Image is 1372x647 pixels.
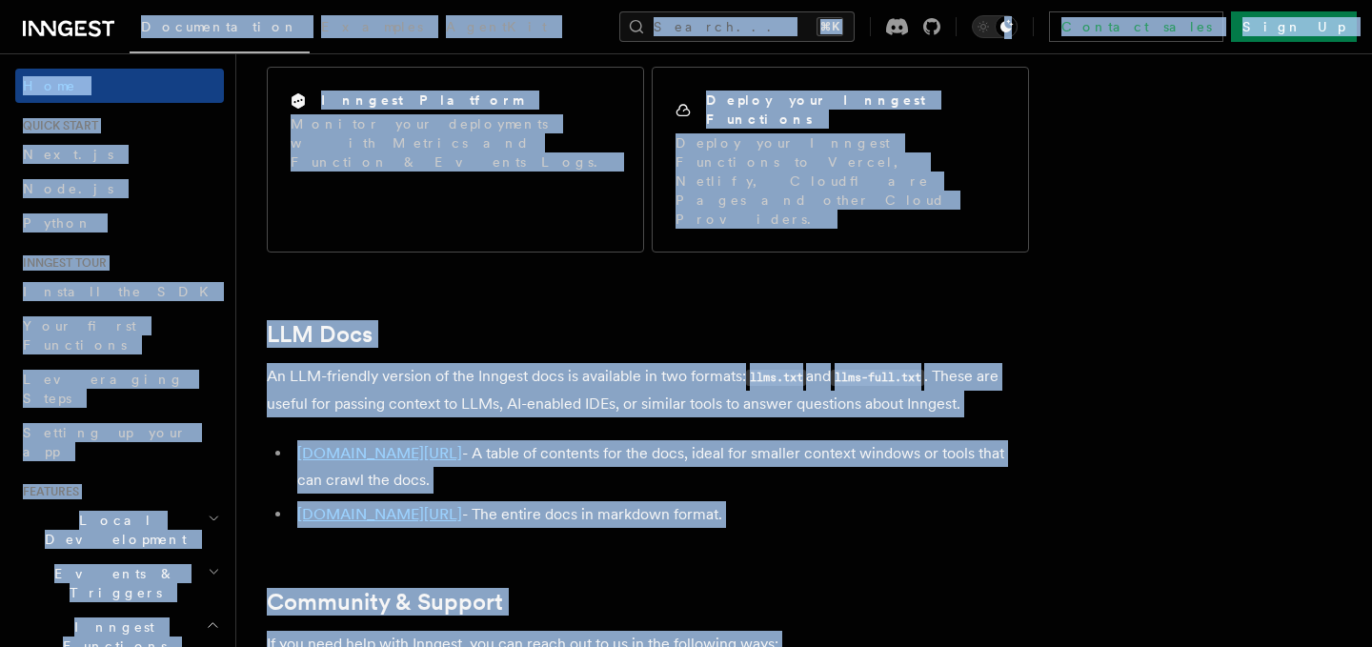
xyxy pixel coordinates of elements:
[23,76,76,95] span: Home
[297,505,462,523] a: [DOMAIN_NAME][URL]
[15,309,224,362] a: Your first Functions
[15,255,107,271] span: Inngest tour
[15,172,224,206] a: Node.js
[310,6,434,51] a: Examples
[15,556,224,610] button: Events & Triggers
[15,564,208,602] span: Events & Triggers
[619,11,855,42] button: Search...⌘K
[15,274,224,309] a: Install the SDK
[23,181,113,196] span: Node.js
[292,501,1029,528] li: - The entire docs in markdown format.
[15,206,224,240] a: Python
[15,511,208,549] span: Local Development
[23,318,136,353] span: Your first Functions
[446,19,547,34] span: AgentKit
[15,69,224,103] a: Home
[130,6,310,53] a: Documentation
[141,19,298,34] span: Documentation
[676,133,1005,229] p: Deploy your Inngest Functions to Vercel, Netlify, Cloudflare Pages and other Cloud Providers.
[15,118,98,133] span: Quick start
[1049,11,1223,42] a: Contact sales
[434,6,558,51] a: AgentKit
[267,363,1029,417] p: An LLM-friendly version of the Inngest docs is available in two formats: and . These are useful f...
[267,67,644,253] a: Inngest PlatformMonitor your deployments with Metrics and Function & Events Logs.
[817,17,843,36] kbd: ⌘K
[706,91,1005,129] h2: Deploy your Inngest Functions
[267,589,503,616] a: Community & Support
[972,15,1018,38] button: Toggle dark mode
[15,415,224,469] a: Setting up your app
[15,503,224,556] button: Local Development
[23,425,187,459] span: Setting up your app
[267,321,373,348] a: LLM Docs
[746,370,806,386] code: llms.txt
[652,67,1029,253] a: Deploy your Inngest FunctionsDeploy your Inngest Functions to Vercel, Netlify, Cloudflare Pages a...
[15,137,224,172] a: Next.js
[23,147,113,162] span: Next.js
[831,370,924,386] code: llms-full.txt
[297,444,462,462] a: [DOMAIN_NAME][URL]
[292,440,1029,494] li: - A table of contents for the docs, ideal for smaller context windows or tools that can crawl the...
[23,215,92,231] span: Python
[23,372,184,406] span: Leveraging Steps
[15,484,79,499] span: Features
[321,91,523,110] h2: Inngest Platform
[291,114,620,172] p: Monitor your deployments with Metrics and Function & Events Logs.
[15,362,224,415] a: Leveraging Steps
[1231,11,1357,42] a: Sign Up
[23,284,220,299] span: Install the SDK
[321,19,423,34] span: Examples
